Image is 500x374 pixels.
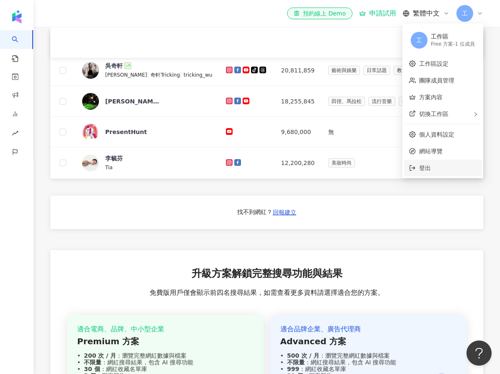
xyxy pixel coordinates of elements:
[77,366,254,372] div: ：網紅收藏名單庫
[399,97,430,106] span: 藝術與娛樂
[272,206,297,219] button: 回報建立
[287,352,319,359] strong: 500 次 / 月
[105,128,147,136] div: PresentHunt
[413,9,440,18] span: 繁體中文
[147,71,151,78] span: |
[77,359,254,366] div: ：網紅搜尋結果，包含 AI 搜尋功能
[82,62,99,79] img: KOL Avatar
[419,60,448,67] a: 工作區設定
[105,165,113,170] span: Tia
[12,30,28,63] a: search
[150,288,384,297] span: 免費版用戶僅會顯示前四名搜尋結果，如需查看更多資料請選擇適合您的方案。
[84,366,100,372] strong: 30 個
[105,72,147,78] span: [PERSON_NAME]
[280,352,457,359] div: ：瀏覽完整網紅數據與檔案
[466,340,492,366] iframe: Help Scout Beacon - Open
[82,124,212,140] a: KOL AvatarPresentHunt
[280,335,457,347] div: Advanced 方案
[275,55,321,86] td: 20,811,859
[10,10,23,23] img: logo icon
[280,325,457,334] div: 適合品牌企業、廣告代理商
[431,41,475,48] div: Free 方案 - 1 位成員
[359,9,396,18] a: 申請試用
[77,352,254,359] div: ：瀏覽完整網紅數據與檔案
[82,93,212,110] a: KOL Avatar[PERSON_NAME] [PERSON_NAME]
[287,366,299,372] strong: 999
[275,117,321,147] td: 9,680,000
[237,208,272,217] div: 找不到網紅？
[328,97,365,106] span: 田徑、馬拉松
[105,62,123,70] div: 吳奇軒
[280,366,457,372] div: ：網紅收藏名單庫
[77,335,254,347] div: Premium 方案
[180,71,184,78] span: |
[275,86,321,117] td: 18,255,845
[280,359,457,366] div: ：網紅搜尋結果，包含 AI 搜尋功能
[82,124,99,140] img: KOL Avatar
[287,359,305,366] strong: 不限量
[328,66,360,75] span: 藝術與娛樂
[419,131,454,138] a: 個人資料設定
[394,66,425,75] span: 教育與學習
[82,62,212,79] a: KOL Avatar吳奇軒[PERSON_NAME]|奇軒Tricking|tricking_wu
[192,267,342,281] span: 升級方案解鎖完整搜尋功能與結果
[419,165,431,171] span: 登出
[368,97,395,106] span: 流行音樂
[82,93,99,110] img: KOL Avatar
[275,147,321,179] td: 12,200,280
[105,154,123,162] div: 李毓芬
[363,66,390,75] span: 日常話題
[431,33,475,41] div: 工作區
[328,158,355,168] span: 美妝時尚
[82,155,99,171] img: KOL Avatar
[12,125,18,144] span: rise
[419,111,448,117] span: 切換工作區
[273,209,296,216] span: 回報建立
[419,147,477,156] span: 網站導覽
[419,77,454,84] a: 團隊成員管理
[473,112,478,117] span: right
[462,9,468,18] span: 工
[150,72,180,78] span: 奇軒Tricking
[105,97,160,106] div: [PERSON_NAME] [PERSON_NAME]
[84,359,101,366] strong: 不限量
[416,36,422,45] span: 工
[84,352,116,359] strong: 200 次 / 月
[184,72,212,78] span: tricking_wu
[82,154,212,172] a: KOL Avatar李毓芬Tia
[294,9,346,18] div: 預約線上 Demo
[419,94,443,101] a: 方案內容
[287,8,352,19] a: 預約線上 Demo
[77,325,254,334] div: 適合電商、品牌、中小型企業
